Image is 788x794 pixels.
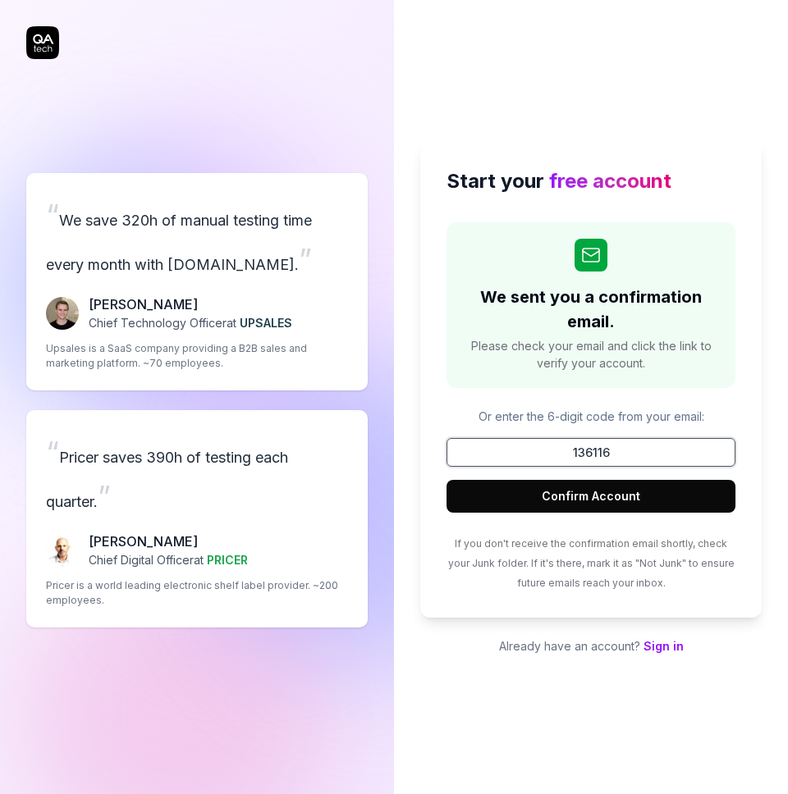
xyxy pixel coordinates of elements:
span: “ [46,197,59,233]
a: Sign in [644,639,684,653]
p: [PERSON_NAME] [89,532,248,551]
p: Or enter the 6-digit code from your email: [447,408,735,425]
p: Already have an account? [420,637,762,655]
span: UPSALES [240,316,292,330]
img: Chris Chalkitis [46,534,79,567]
p: Chief Technology Officer at [89,314,292,331]
span: If you don't receive the confirmation email shortly, check your Junk folder. If it's there, mark ... [448,537,735,589]
p: We save 320h of manual testing time every month with [DOMAIN_NAME]. [46,193,348,281]
h2: We sent you a confirmation email. [463,285,719,334]
p: Upsales is a SaaS company providing a B2B sales and marketing platform. ~70 employees. [46,341,348,371]
p: Chief Digital Officer at [89,551,248,568]
p: Pricer saves 390h of testing each quarter. [46,430,348,518]
span: ” [98,478,111,514]
a: “Pricer saves 390h of testing each quarter.”Chris Chalkitis[PERSON_NAME]Chief Digital Officerat P... [26,410,368,627]
span: free account [549,169,671,193]
h2: Start your [447,167,735,196]
span: ” [299,241,312,277]
span: PRICER [207,553,248,567]
p: [PERSON_NAME] [89,294,292,314]
p: Pricer is a world leading electronic shelf label provider. ~200 employees. [46,578,348,608]
a: “We save 320h of manual testing time every month with [DOMAIN_NAME].”Fredrik Seidl[PERSON_NAME]Ch... [26,173,368,390]
span: Please check your email and click the link to verify your account. [463,337,719,372]
button: Confirm Account [447,480,735,513]
img: Fredrik Seidl [46,297,79,330]
span: “ [46,434,59,470]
